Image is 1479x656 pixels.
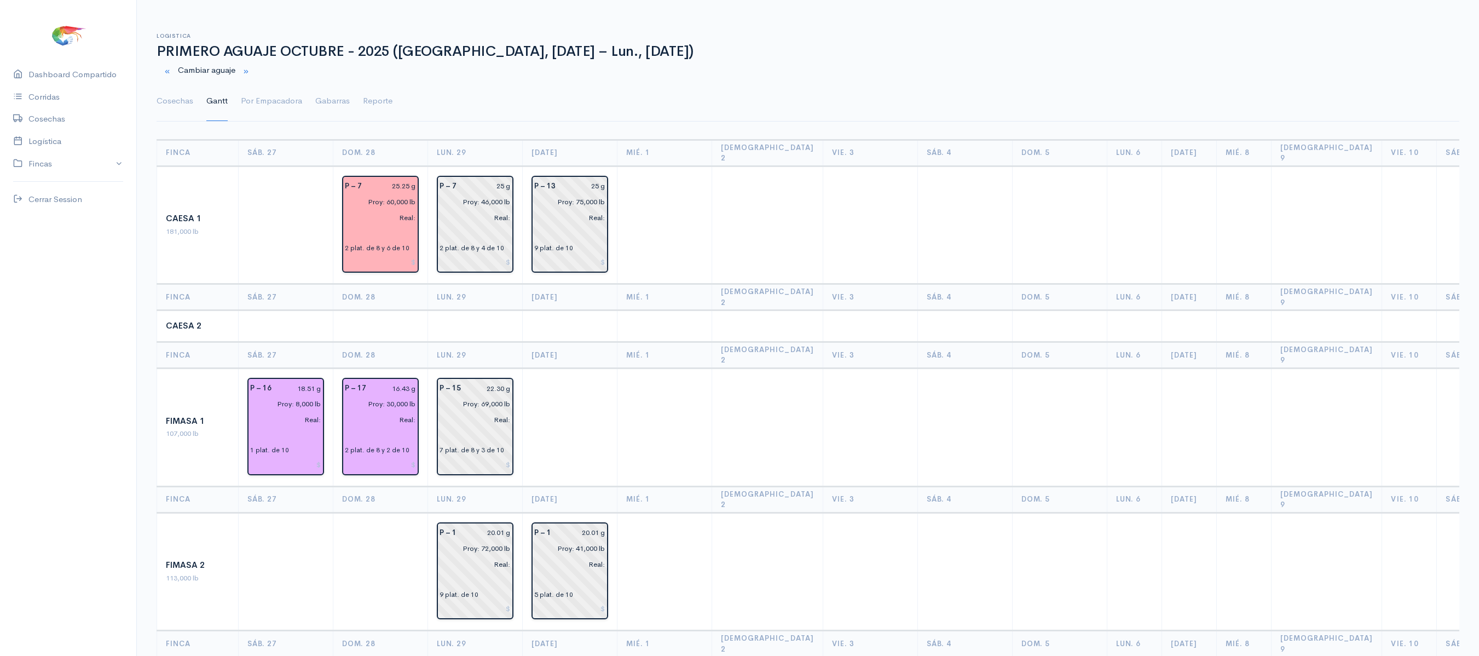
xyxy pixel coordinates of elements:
h6: Logistica [157,33,1459,39]
th: [DATE] [523,486,617,513]
input: g [562,179,605,194]
th: Finca [157,284,239,310]
th: Sáb. 4 [917,284,1012,310]
input: g [463,525,511,541]
div: 5 plat. de 10 [534,590,573,600]
div: Cambiar aguaje [150,60,1466,82]
div: Piscina: 16 Peso: 18.51 g Libras Proy: 8,000 lb Empacadora: Songa Plataformas: 1 plat. de 10 [247,378,324,475]
input: pescadas [528,556,605,572]
th: Finca [157,342,239,368]
div: P – 16 [244,381,278,396]
input: estimadas [528,540,605,556]
input: pescadas [433,412,511,428]
input: $ [345,255,416,271]
input: $ [250,457,321,473]
th: [DATE] [1162,486,1216,513]
th: [DATE] [523,342,617,368]
div: Fimasa 2 [166,559,229,572]
div: Piscina: 17 Peso: 16.43 g Libras Proy: 30,000 lb Empacadora: Songa Plataformas: 2 plat. de 8 y 2 ... [342,378,419,475]
input: estimadas [433,396,511,412]
th: Mié. 8 [1216,284,1271,310]
input: g [463,179,511,194]
th: [DATE] [1162,140,1216,166]
div: 2 plat. de 8 y 4 de 10 [440,243,504,253]
th: Mié. 1 [617,284,712,310]
input: estimadas [244,396,321,412]
div: P – 1 [433,525,463,541]
th: Lun. 6 [1107,140,1162,166]
th: Sáb. 27 [239,486,333,513]
div: Piscina: 7 Peso: 25.25 g Libras Proy: 60,000 lb Empacadora: Promarisco Plataformas: 2 plat. de 8 ... [342,176,419,273]
div: P – 13 [528,179,562,194]
div: P – 15 [433,381,467,396]
th: Lun. 29 [428,284,523,310]
th: [DATE] [523,284,617,310]
th: Dom. 5 [1012,486,1107,513]
div: 9 plat. de 10 [440,590,478,600]
input: g [467,381,511,396]
span: 107,000 lb [166,429,199,438]
span: 181,000 lb [166,227,199,236]
th: Dom. 28 [333,140,428,166]
input: pescadas [338,412,416,428]
th: Lun. 6 [1107,486,1162,513]
input: $ [345,457,416,473]
th: Lun. 6 [1107,284,1162,310]
input: $ [440,601,511,617]
th: Dom. 28 [333,486,428,513]
th: Dom. 5 [1012,342,1107,368]
div: Caesa 2 [166,320,229,332]
span: 113,000 lb [166,573,199,583]
th: Mié. 1 [617,140,712,166]
th: Vie. 10 [1382,284,1437,310]
th: Vie. 3 [823,140,917,166]
th: Mié. 8 [1216,140,1271,166]
th: Dom. 28 [333,284,428,310]
th: Lun. 29 [428,342,523,368]
div: Piscina: 15 Peso: 22.30 g Libras Proy: 69,000 lb Empacadora: Sin asignar Plataformas: 7 plat. de ... [437,378,513,475]
input: g [373,381,416,396]
div: 1 plat. de 10 [250,445,289,455]
input: pescadas [433,210,511,226]
th: Finca [157,140,239,166]
th: Dom. 5 [1012,140,1107,166]
input: estimadas [528,194,605,210]
div: Piscina: 1 Peso: 20.01 g Libras Proy: 72,000 lb Empacadora: Sin asignar Plataformas: 9 plat. de 10 [437,522,513,620]
a: Por Empacadora [241,82,302,121]
th: Vie. 3 [823,486,917,513]
a: Gantt [206,82,228,121]
th: [DEMOGRAPHIC_DATA] 9 [1271,140,1382,166]
input: estimadas [338,194,416,210]
th: Finca [157,486,239,513]
th: [DEMOGRAPHIC_DATA] 2 [712,140,823,166]
div: P – 1 [528,525,558,541]
input: pescadas [528,210,605,226]
input: pescadas [338,210,416,226]
input: $ [440,457,511,473]
th: Lun. 29 [428,486,523,513]
div: Caesa 1 [166,212,229,225]
th: Sáb. 27 [239,284,333,310]
th: Vie. 10 [1382,140,1437,166]
th: Dom. 5 [1012,284,1107,310]
th: [DATE] [1162,342,1216,368]
div: P – 17 [338,381,373,396]
th: Vie. 10 [1382,486,1437,513]
a: Reporte [363,82,392,121]
input: estimadas [338,396,416,412]
a: Cosechas [157,82,193,121]
th: Dom. 28 [333,342,428,368]
div: P – 7 [433,179,463,194]
th: Sáb. 27 [239,342,333,368]
th: [DEMOGRAPHIC_DATA] 9 [1271,486,1382,513]
th: [DEMOGRAPHIC_DATA] 2 [712,342,823,368]
div: 2 plat. de 8 y 2 de 10 [345,445,409,455]
th: [DEMOGRAPHIC_DATA] 9 [1271,342,1382,368]
div: Piscina: 7 Peso: 25 g Libras Proy: 46,000 lb Empacadora: Sin asignar Plataformas: 2 plat. de 8 y ... [437,176,513,273]
th: Vie. 10 [1382,342,1437,368]
input: $ [534,601,605,617]
th: Mié. 1 [617,342,712,368]
th: Sáb. 4 [917,486,1012,513]
div: 7 plat. de 8 y 3 de 10 [440,445,504,455]
th: [DEMOGRAPHIC_DATA] 2 [712,486,823,513]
